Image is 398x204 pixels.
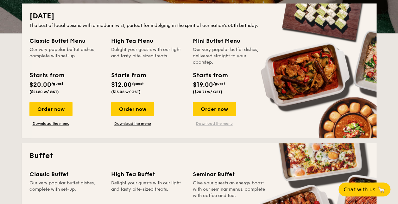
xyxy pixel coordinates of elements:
span: /guest [213,81,225,86]
span: ($13.08 w/ GST) [111,90,141,94]
span: /guest [132,81,144,86]
div: Order now [29,102,73,116]
div: Our very popular buffet dishes, complete with set-up. [29,47,104,66]
div: Classic Buffet [29,170,104,179]
div: Give your guests an energy boost with our seminar menus, complete with coffee and tea. [193,180,267,199]
div: Our very popular buffet dishes, complete with set-up. [29,180,104,199]
span: $20.00 [29,81,51,89]
span: ($21.80 w/ GST) [29,90,59,94]
h2: [DATE] [29,11,369,21]
div: The best of local cuisine with a modern twist, perfect for indulging in the spirit of our nation’... [29,22,369,29]
div: Our very popular buffet dishes, delivered straight to your doorstep. [193,47,267,66]
span: 🦙 [378,186,385,193]
div: Delight your guests with our light and tasty bite-sized treats. [111,180,185,199]
span: Chat with us [344,187,375,193]
div: Mini Buffet Menu [193,36,267,45]
span: $12.00 [111,81,132,89]
div: Delight your guests with our light and tasty bite-sized treats. [111,47,185,66]
div: Starts from [193,71,227,80]
div: Order now [193,102,236,116]
div: Seminar Buffet [193,170,267,179]
div: Order now [111,102,154,116]
div: High Tea Menu [111,36,185,45]
span: $19.00 [193,81,213,89]
a: Download the menu [29,121,73,126]
div: Classic Buffet Menu [29,36,104,45]
span: /guest [51,81,63,86]
button: Chat with us🦙 [338,182,390,196]
h2: Buffet [29,151,369,161]
div: Starts from [29,71,64,80]
span: ($20.71 w/ GST) [193,90,222,94]
div: Starts from [111,71,146,80]
a: Download the menu [111,121,154,126]
a: Download the menu [193,121,236,126]
div: High Tea Buffet [111,170,185,179]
